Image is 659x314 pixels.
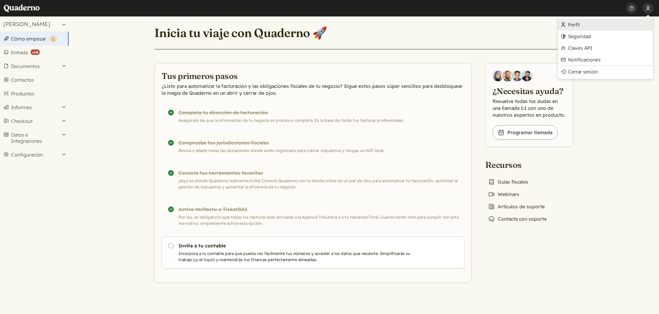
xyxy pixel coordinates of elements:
a: Webinars [485,189,522,199]
h3: Invita a tu contable [178,242,413,249]
p: Resuelve todas tus dudas en una llamada 1:1 con uno de nuestros expertos en producto. [493,98,566,118]
a: Seguridad [558,31,653,42]
a: Contacta con soporte [485,214,550,224]
strong: +10 [31,49,40,55]
a: Cerrar sesión [558,66,653,78]
a: Invita a tu contable Incorpora a tu contable para que pueda ver fácilmente tus números y acceder ... [162,236,464,269]
a: Programar llamada [493,125,558,140]
img: Ivo Oltmans, Business Developer at Quaderno [512,70,523,81]
img: Jairo Fumero, Account Executive at Quaderno [502,70,513,81]
a: Guías fiscales [485,177,531,187]
span: 1 [52,36,54,42]
img: Diana Carrasco, Account Executive at Quaderno [493,70,504,81]
img: Javier Rubio, DevRel at Quaderno [521,70,532,81]
a: Artículos de soporte [485,202,547,211]
a: Claves API [558,42,653,54]
h2: Recursos [485,159,550,170]
a: Perfil [558,19,653,31]
h1: Inicia tu viaje con Quaderno 🚀 [154,25,327,40]
h2: ¿Necesitas ayuda? [493,85,566,96]
p: ¿Listo para automatizar la facturación y las obligaciones fiscales de tu negocio? Sigue estos pas... [162,83,464,96]
h2: Tus primeros pasos [162,70,464,81]
a: Notificaciones [558,54,653,66]
p: Incorpora a tu contable para que pueda ver fácilmente tus números y acceder a los datos que neces... [178,251,413,263]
